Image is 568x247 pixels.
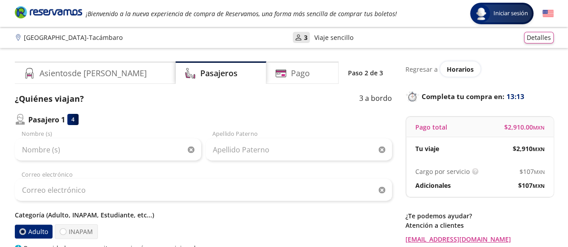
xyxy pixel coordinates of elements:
[359,93,392,105] p: 3 a bordo
[67,114,79,125] div: 4
[506,91,524,102] span: 13:13
[518,181,545,190] span: $ 107
[533,182,545,189] small: MXN
[533,146,545,152] small: MXN
[534,169,545,175] small: MXN
[520,167,545,176] span: $ 107
[415,122,447,132] p: Pago total
[447,65,474,74] span: Horarios
[504,122,545,132] span: $ 2,910.00
[405,211,554,221] p: ¿Te podemos ayudar?
[24,33,123,42] p: [GEOGRAPHIC_DATA] - Tacámbaro
[348,68,383,78] p: Paso 2 de 3
[405,221,554,230] p: Atención a clientes
[533,124,545,131] small: MXN
[490,9,532,18] span: Iniciar sesión
[15,5,82,22] a: Brand Logo
[314,33,353,42] p: Viaje sencillo
[15,93,84,105] p: ¿Quiénes viajan?
[405,90,554,103] p: Completa tu compra en :
[405,65,438,74] p: Regresar a
[206,139,392,161] input: Apellido Paterno
[40,67,147,79] h4: Asientos de [PERSON_NAME]
[15,5,82,19] i: Brand Logo
[415,144,439,153] p: Tu viaje
[200,67,238,79] h4: Pasajeros
[14,225,52,238] label: Adulto
[291,67,310,79] h4: Pago
[55,224,98,239] label: INAPAM
[15,179,392,201] input: Correo electrónico
[15,139,201,161] input: Nombre (s)
[405,61,554,77] div: Regresar a ver horarios
[86,9,397,18] em: ¡Bienvenido a la nueva experiencia de compra de Reservamos, una forma más sencilla de comprar tus...
[415,181,451,190] p: Adicionales
[524,32,554,43] button: Detalles
[415,167,470,176] p: Cargo por servicio
[513,144,545,153] span: $ 2,910
[405,234,554,244] a: [EMAIL_ADDRESS][DOMAIN_NAME]
[15,210,392,220] p: Categoría (Adulto, INAPAM, Estudiante, etc...)
[304,33,308,42] p: 3
[542,8,554,19] button: English
[28,114,65,125] p: Pasajero 1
